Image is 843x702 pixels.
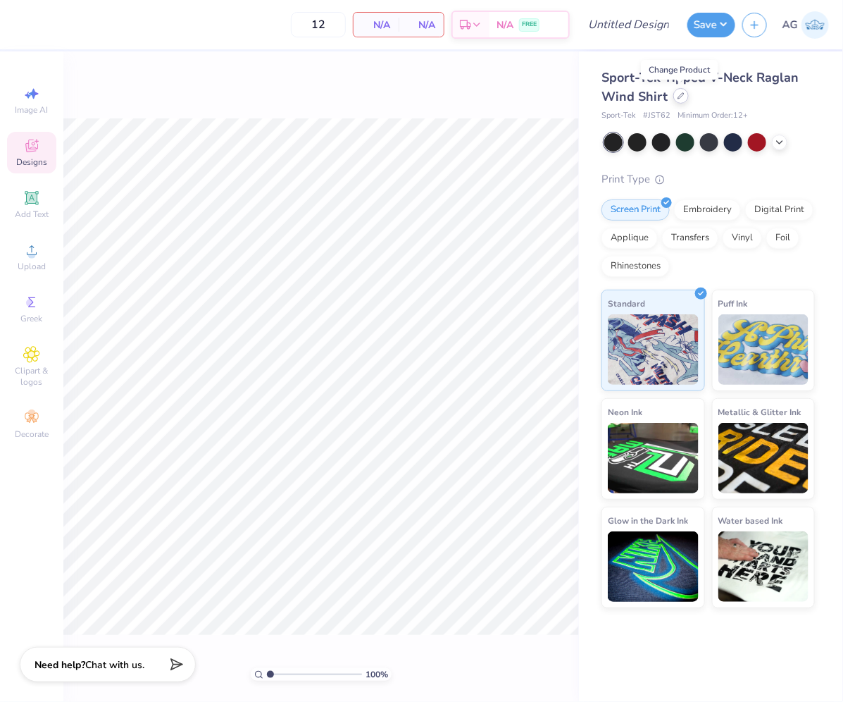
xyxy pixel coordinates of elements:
[522,20,537,30] span: FREE
[18,261,46,272] span: Upload
[497,18,513,32] span: N/A
[608,296,645,311] span: Standard
[15,209,49,220] span: Add Text
[718,405,801,419] span: Metallic & Glitter Ink
[662,228,718,249] div: Transfers
[801,11,829,39] img: Aerin Glenn
[601,228,658,249] div: Applique
[723,228,762,249] div: Vinyl
[677,110,748,122] span: Minimum Order: 12 +
[608,423,699,493] img: Neon Ink
[35,658,85,672] strong: Need help?
[608,513,688,528] span: Glow in the Dark Ink
[366,668,388,681] span: 100 %
[85,658,144,672] span: Chat with us.
[601,69,799,105] span: Sport-Tek Tipped V-Neck Raglan Wind Shirt
[718,314,809,385] img: Puff Ink
[577,11,680,39] input: Untitled Design
[15,429,49,440] span: Decorate
[641,60,718,80] div: Change Product
[687,13,735,37] button: Save
[782,11,829,39] a: AG
[601,199,670,221] div: Screen Print
[407,18,435,32] span: N/A
[745,199,813,221] div: Digital Print
[608,531,699,602] img: Glow in the Dark Ink
[766,228,799,249] div: Foil
[718,296,748,311] span: Puff Ink
[718,423,809,493] img: Metallic & Glitter Ink
[601,110,636,122] span: Sport-Tek
[362,18,390,32] span: N/A
[21,313,43,324] span: Greek
[608,405,642,419] span: Neon Ink
[608,314,699,385] img: Standard
[643,110,670,122] span: # JST62
[7,365,56,388] span: Clipart & logos
[16,156,47,168] span: Designs
[15,104,49,116] span: Image AI
[782,17,798,33] span: AG
[718,531,809,602] img: Water based Ink
[291,12,346,37] input: – –
[718,513,783,528] span: Water based Ink
[674,199,741,221] div: Embroidery
[601,256,670,277] div: Rhinestones
[601,171,815,187] div: Print Type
